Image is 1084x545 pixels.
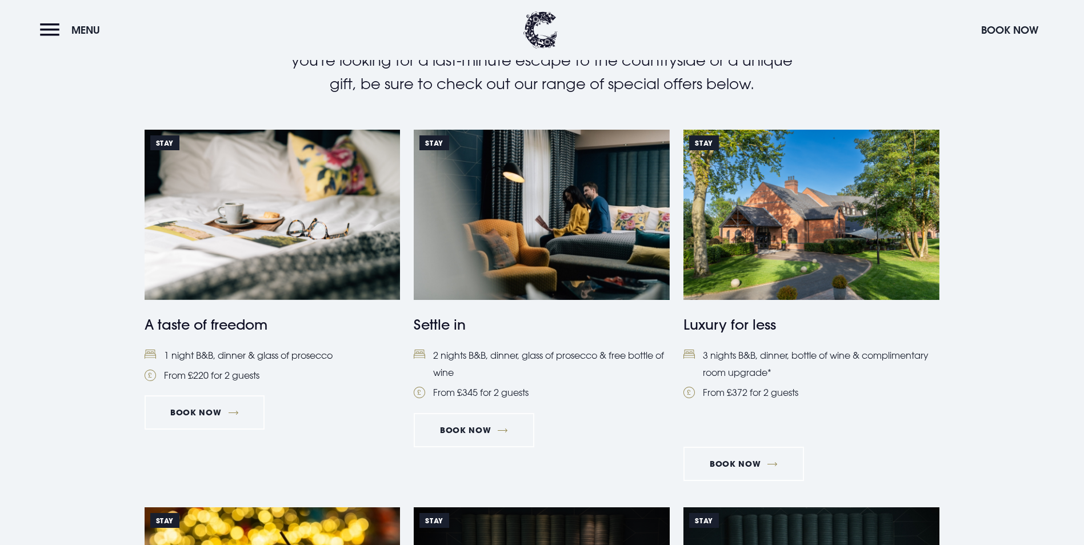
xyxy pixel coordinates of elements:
[975,18,1044,42] button: Book Now
[145,367,401,384] li: From £220 for 2 guests
[145,314,401,335] h4: A taste of freedom
[414,350,425,359] img: Bed
[419,135,449,150] span: Stay
[414,130,670,402] a: Stay https://clandeboyelodge.s3-assets.com/offer-thumbnails/Settle-In-464x309.jpg Settle in Bed2 ...
[71,23,100,37] span: Menu
[150,513,179,528] span: Stay
[145,130,401,384] a: Stay https://clandeboyelodge.s3-assets.com/offer-thumbnails/taste-of-freedom-special-offers-2025....
[279,25,805,96] p: Clandeboye Lodge special offers are too good to ignore! Whether you're looking for a last-minute ...
[683,350,695,359] img: Bed
[40,18,106,42] button: Menu
[683,314,939,335] h4: Luxury for less
[683,130,939,300] img: https://clandeboyelodge.s3-assets.com/offer-thumbnails/Luxury-for-less-special-offer.png
[683,384,939,401] li: From £372 for 2 guests
[683,347,939,382] li: 3 nights B&B, dinner, bottle of wine & complimentary room upgrade*
[145,370,156,381] img: Pound Coin
[414,413,534,447] a: Book Now
[689,135,718,150] span: Stay
[414,347,670,382] li: 2 nights B&B, dinner, glass of prosecco & free bottle of wine
[683,387,695,398] img: Pound Coin
[145,395,265,430] a: Book Now
[145,347,401,364] li: 1 night B&B, dinner & glass of prosecco
[689,513,718,528] span: Stay
[523,11,558,49] img: Clandeboye Lodge
[419,513,449,528] span: Stay
[145,350,156,359] img: Bed
[145,130,401,300] img: https://clandeboyelodge.s3-assets.com/offer-thumbnails/taste-of-freedom-special-offers-2025.png
[414,130,670,300] img: https://clandeboyelodge.s3-assets.com/offer-thumbnails/Settle-In-464x309.jpg
[414,384,670,401] li: From £345 for 2 guests
[150,135,179,150] span: Stay
[683,447,803,481] a: Book Now
[414,314,670,335] h4: Settle in
[414,387,425,398] img: Pound Coin
[683,130,939,431] a: Stay https://clandeboyelodge.s3-assets.com/offer-thumbnails/Luxury-for-less-special-offer.png Lux...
